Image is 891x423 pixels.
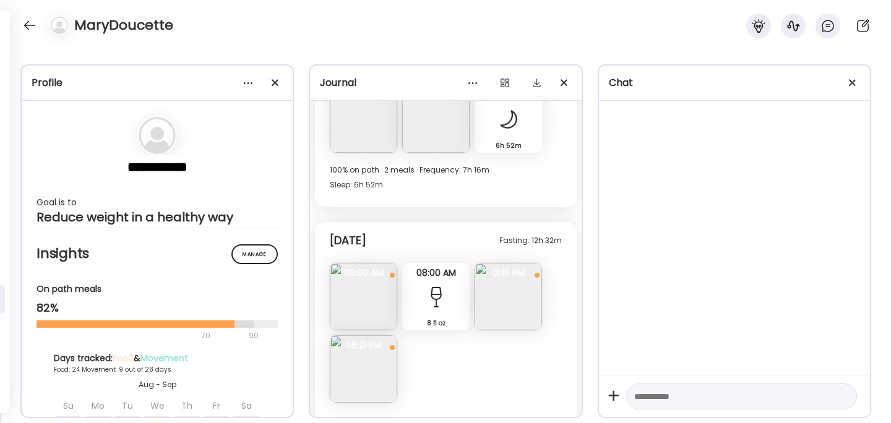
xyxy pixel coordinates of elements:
[51,17,68,34] img: bg-avatar-default.svg
[609,75,860,90] div: Chat
[54,365,260,374] div: Food: 24 Movement: 9 out of 28 days
[84,395,111,416] div: Mo
[37,210,278,224] div: Reduce weight in a healthy way
[144,395,171,416] div: We
[37,195,278,210] div: Goal is to
[140,352,188,364] span: Movement
[247,328,260,343] div: 90
[231,244,278,264] div: Manage
[54,395,82,416] div: Su
[37,244,278,263] h2: Insights
[330,335,397,403] img: images%2FxdFdY7jQvePNy9mvgHzYkOUgh7D2%2FukG20yk3PMH0puiiLQur%2FJpZb8YsgzDFXxBPbYEjj_240
[139,117,176,154] img: bg-avatar-default.svg
[114,395,141,416] div: Tu
[330,263,397,330] img: images%2FxdFdY7jQvePNy9mvgHzYkOUgh7D2%2F3UQe3sr3pXktJlsRXbVb%2FdKS5vZq3urGd3MuRdXU9_240
[402,85,470,153] img: images%2FxdFdY7jQvePNy9mvgHzYkOUgh7D2%2Fo33gbtniXcMXeVYx26PH%2FqfkDhdfxmhVuC0N1UTQr_240
[475,263,542,330] img: images%2FxdFdY7jQvePNy9mvgHzYkOUgh7D2%2FkwPauizLFiOBVv1woMXM%2F26xSWQwfRU9U8DrTvJLM_240
[475,267,542,278] span: 01:19 PM
[233,395,260,416] div: Sa
[37,283,278,296] div: On path meals
[499,233,562,248] div: Fasting: 12h 32m
[330,163,561,192] div: 100% on path · 2 meals · Frequency: 7h 16m Sleep: 6h 52m
[54,352,260,365] div: Days tracked: &
[330,340,397,351] span: 08:21 PM
[407,317,465,330] div: 8 fl oz
[54,379,260,390] div: Aug - Sep
[113,352,134,364] span: Food
[330,233,366,248] div: [DATE]
[330,267,397,278] span: 08:00 AM
[32,75,283,90] div: Profile
[330,85,397,153] img: images%2FxdFdY7jQvePNy9mvgHzYkOUgh7D2%2FAOlaULwrWgYaUdc5nVP9%2F5bHJiPhQ567yCa6NzvcC_240
[480,139,537,152] div: 6h 52m
[173,395,200,416] div: Th
[37,301,278,315] div: 82%
[402,267,470,278] span: 08:00 AM
[37,328,245,343] div: 70
[320,75,571,90] div: Journal
[203,395,230,416] div: Fr
[74,15,173,35] h4: MaryDoucette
